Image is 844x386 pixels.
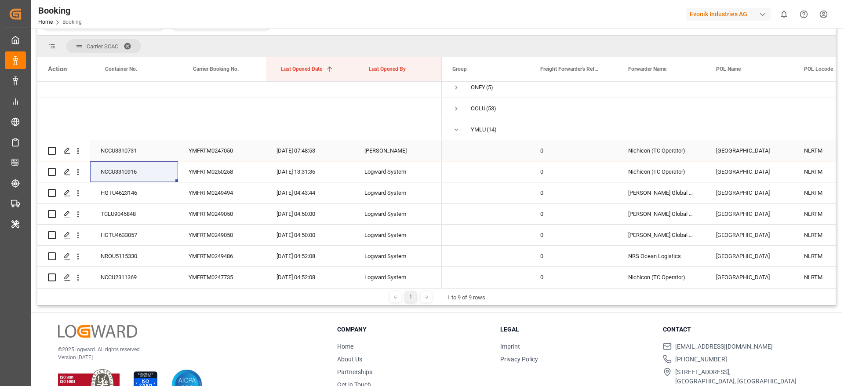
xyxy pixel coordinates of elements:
[486,98,496,119] span: (53)
[178,246,266,266] div: YMFRTM0249486
[105,66,137,72] span: Container No.
[38,4,82,17] div: Booking
[618,182,706,203] div: [PERSON_NAME] Global Transport BV
[628,66,666,72] span: Forwarder Name
[90,182,178,203] div: HGTU4623146
[486,77,493,98] span: (5)
[90,204,178,224] div: TCLU9045848
[686,6,774,22] button: Evonik Industries AG
[90,246,178,266] div: NROU5115330
[337,356,362,363] a: About Us
[500,343,520,350] a: Imprint
[675,342,773,351] span: [EMAIL_ADDRESS][DOMAIN_NAME]
[706,246,793,266] div: [GEOGRAPHIC_DATA]
[447,293,485,302] div: 1 to 9 of 9 rows
[706,140,793,161] div: [GEOGRAPHIC_DATA]
[178,140,266,161] div: YMFRTM0247050
[90,161,178,182] div: NCCU3310916
[618,225,706,245] div: [PERSON_NAME] Global Transport BV
[354,182,442,203] div: Logward System
[266,204,354,224] div: [DATE] 04:50:00
[37,182,442,204] div: Press SPACE to select this row.
[706,161,793,182] div: [GEOGRAPHIC_DATA]
[354,267,442,288] div: Logward System
[266,140,354,161] div: [DATE] 07:48:53
[178,161,266,182] div: YMFRTM0250258
[471,98,485,119] div: OOLU
[354,246,442,266] div: Logward System
[804,66,833,72] span: POL Locode
[337,368,372,375] a: Partnerships
[500,325,652,334] h3: Legal
[706,225,793,245] div: [GEOGRAPHIC_DATA]
[37,77,442,98] div: Press SPACE to select this row.
[37,225,442,246] div: Press SPACE to select this row.
[716,66,741,72] span: POL Name
[354,204,442,224] div: Logward System
[530,267,618,288] div: 0
[530,225,618,245] div: 0
[675,355,727,364] span: [PHONE_NUMBER]
[266,182,354,203] div: [DATE] 04:43:44
[500,356,538,363] a: Privacy Policy
[90,225,178,245] div: HGTU4633057
[405,291,416,302] div: 1
[58,353,315,361] p: Version [DATE]
[337,343,353,350] a: Home
[193,66,239,72] span: Carrier Booking No.
[90,140,178,161] div: NCCU3310731
[37,161,442,182] div: Press SPACE to select this row.
[540,66,599,72] span: Freight Forwarder's Reference No.
[618,140,706,161] div: Nichicon (TC Operator)
[471,120,486,140] div: YMLU
[281,66,322,72] span: Last Opened Date
[37,267,442,288] div: Press SPACE to select this row.
[87,43,118,50] span: Carrier SCAC
[37,246,442,267] div: Press SPACE to select this row.
[530,246,618,266] div: 0
[471,77,485,98] div: ONEY
[706,182,793,203] div: [GEOGRAPHIC_DATA]
[530,204,618,224] div: 0
[266,246,354,266] div: [DATE] 04:52:08
[618,267,706,288] div: Nichicon (TC Operator)
[675,368,797,386] span: [STREET_ADDRESS], [GEOGRAPHIC_DATA], [GEOGRAPHIC_DATA]
[37,119,442,140] div: Press SPACE to select this row.
[706,204,793,224] div: [GEOGRAPHIC_DATA]
[618,161,706,182] div: Nichicon (TC Operator)
[369,66,406,72] span: Last Opened By
[618,246,706,266] div: NRS Ocean Logistics
[452,66,467,72] span: Group
[663,325,815,334] h3: Contact
[266,267,354,288] div: [DATE] 04:52:08
[530,140,618,161] div: 0
[266,225,354,245] div: [DATE] 04:50:00
[794,4,814,24] button: Help Center
[354,225,442,245] div: Logward System
[774,4,794,24] button: show 0 new notifications
[337,325,489,334] h3: Company
[618,204,706,224] div: [PERSON_NAME] Global Transport BV
[487,120,497,140] span: (14)
[354,140,442,161] div: [PERSON_NAME]
[37,140,442,161] div: Press SPACE to select this row.
[178,204,266,224] div: YMFRTM0249050
[530,182,618,203] div: 0
[530,161,618,182] div: 0
[58,325,137,338] img: Logward Logo
[178,225,266,245] div: YMFRTM0249050
[37,98,442,119] div: Press SPACE to select this row.
[178,182,266,203] div: YMFRTM0249494
[686,8,771,21] div: Evonik Industries AG
[37,204,442,225] div: Press SPACE to select this row.
[354,161,442,182] div: Logward System
[90,267,178,288] div: NCCU2311369
[178,267,266,288] div: YMFRTM0247735
[266,161,354,182] div: [DATE] 13:31:36
[48,65,67,73] div: Action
